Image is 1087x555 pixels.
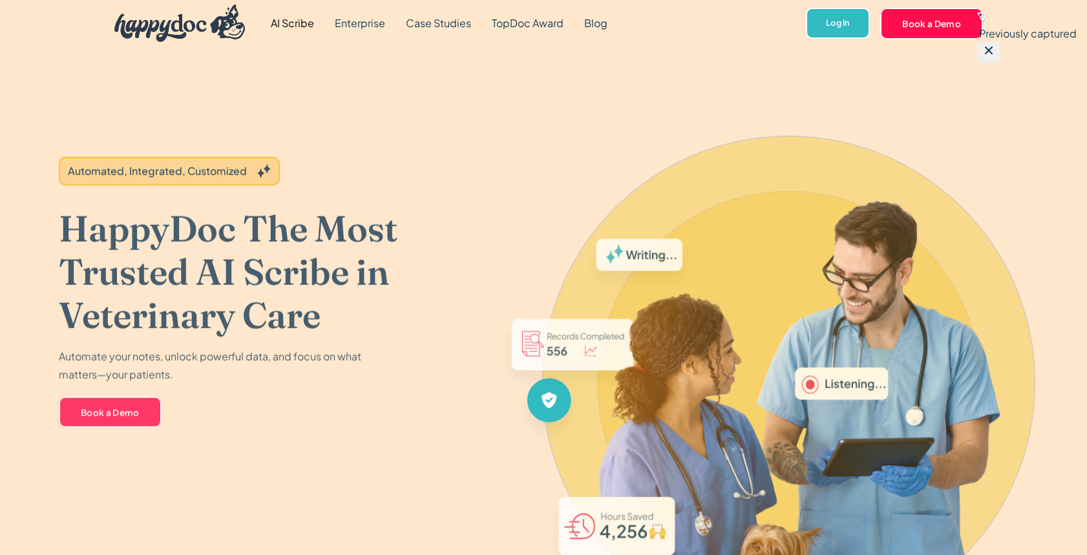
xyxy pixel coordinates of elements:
img: HappyDoc Logo: A happy dog with his ear up, listening. [114,5,245,42]
a: Book a Demo [59,397,162,428]
div: Automated, Integrated, Customized [68,163,247,179]
img: Grey sparkles. [257,164,271,178]
a: Log In [806,8,870,39]
h1: HappyDoc The Most Trusted AI Scribe in Veterinary Care [59,207,495,337]
p: Automate your notes, unlock powerful data, and focus on what matters—your patients. [59,347,369,383]
a: home [104,1,245,45]
a: Book a Demo [880,8,983,39]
